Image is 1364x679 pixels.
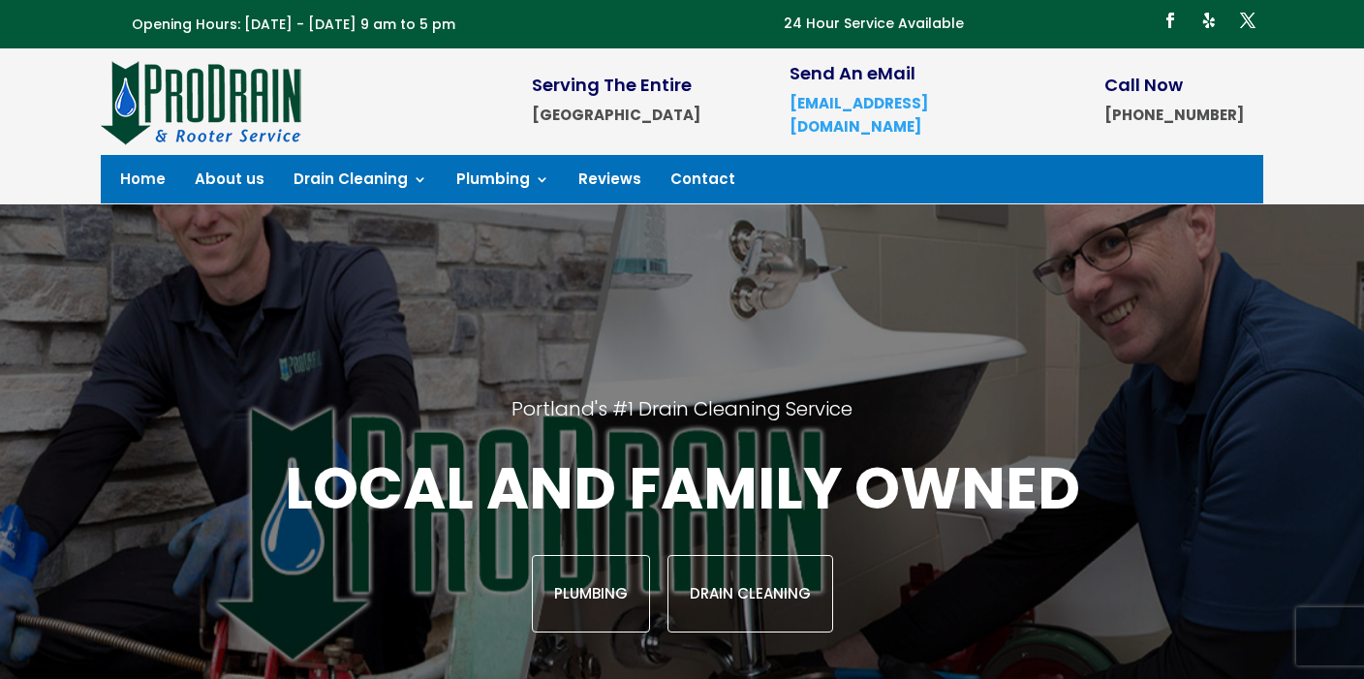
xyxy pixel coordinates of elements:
[132,15,455,34] span: Opening Hours: [DATE] - [DATE] 9 am to 5 pm
[670,172,735,194] a: Contact
[532,73,692,97] span: Serving The Entire
[1232,5,1263,36] a: Follow on X
[1193,5,1224,36] a: Follow on Yelp
[101,58,303,145] img: site-logo-100h
[195,172,264,194] a: About us
[120,172,166,194] a: Home
[667,555,833,633] a: Drain Cleaning
[456,172,549,194] a: Plumbing
[578,172,641,194] a: Reviews
[178,450,1187,633] div: Local and family owned
[790,61,915,85] span: Send An eMail
[532,555,650,633] a: Plumbing
[178,396,1187,450] h2: Portland's #1 Drain Cleaning Service
[790,93,928,137] a: [EMAIL_ADDRESS][DOMAIN_NAME]
[1104,73,1183,97] span: Call Now
[294,172,427,194] a: Drain Cleaning
[532,105,700,125] strong: [GEOGRAPHIC_DATA]
[784,13,964,36] p: 24 Hour Service Available
[1104,105,1244,125] strong: [PHONE_NUMBER]
[1155,5,1186,36] a: Follow on Facebook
